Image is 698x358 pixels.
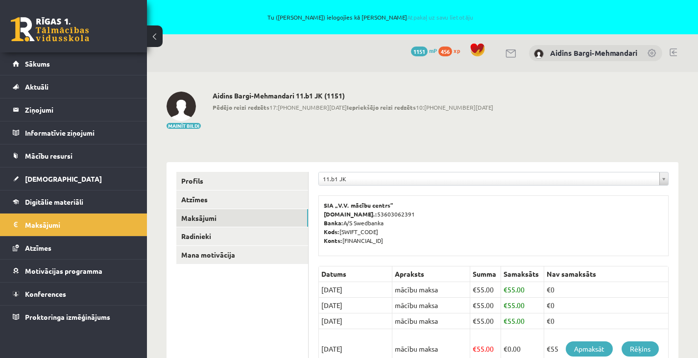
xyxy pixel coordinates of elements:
a: Maksājumi [13,214,135,236]
a: Ziņojumi [13,98,135,121]
h2: Aidins Bargi-Mehmandari 11.b1 JK (1151) [213,92,493,100]
a: Atzīmes [13,237,135,259]
a: Mana motivācija [176,246,308,264]
a: Maksājumi [176,209,308,227]
a: Proktoringa izmēģinājums [13,306,135,328]
span: € [473,344,477,353]
b: [DOMAIN_NAME].: [324,210,377,218]
span: € [473,285,477,294]
span: 17:[PHONE_NUMBER][DATE] 10:[PHONE_NUMBER][DATE] [213,103,493,112]
span: [DEMOGRAPHIC_DATA] [25,174,102,183]
b: Pēdējo reizi redzēts [213,103,269,111]
span: Aktuāli [25,82,48,91]
td: 55.00 [501,298,544,313]
th: Summa [470,266,501,282]
td: [DATE] [319,282,392,298]
a: 1151 mP [411,47,437,54]
td: €0 [544,282,668,298]
td: 55.00 [470,282,501,298]
a: 456 xp [438,47,465,54]
a: Sākums [13,52,135,75]
td: [DATE] [319,298,392,313]
td: 55.00 [470,298,501,313]
td: [DATE] [319,313,392,329]
legend: Ziņojumi [25,98,135,121]
a: Radinieki [176,227,308,245]
td: €0 [544,298,668,313]
span: 11.b1 JK [323,172,655,185]
b: Kods: [324,228,339,236]
a: 11.b1 JK [319,172,668,185]
img: Aidins Bargi-Mehmandari [534,49,544,59]
a: Atzīmes [176,191,308,209]
td: 55.00 [501,282,544,298]
b: Iepriekšējo reizi redzēts [347,103,416,111]
img: Aidins Bargi-Mehmandari [167,92,196,121]
td: mācību maksa [392,313,470,329]
td: mācību maksa [392,298,470,313]
a: Konferences [13,283,135,305]
a: Rēķins [622,341,659,357]
span: Digitālie materiāli [25,197,83,206]
b: Konts: [324,237,342,244]
a: Aidins Bargi-Mehmandari [550,48,637,58]
span: € [504,316,507,325]
span: 456 [438,47,452,56]
td: €0 [544,313,668,329]
a: Profils [176,172,308,190]
a: Motivācijas programma [13,260,135,282]
span: Mācību resursi [25,151,72,160]
span: € [473,316,477,325]
a: Atpakaļ uz savu lietotāju [407,13,473,21]
span: € [504,285,507,294]
button: Mainīt bildi [167,123,201,129]
a: [DEMOGRAPHIC_DATA] [13,167,135,190]
span: Sākums [25,59,50,68]
span: Konferences [25,289,66,298]
a: Mācību resursi [13,144,135,167]
span: 1151 [411,47,428,56]
b: SIA „V.V. mācību centrs” [324,201,394,209]
span: mP [429,47,437,54]
span: Proktoringa izmēģinājums [25,312,110,321]
a: Rīgas 1. Tālmācības vidusskola [11,17,89,42]
a: Informatīvie ziņojumi [13,121,135,144]
span: xp [454,47,460,54]
span: Motivācijas programma [25,266,102,275]
th: Samaksāts [501,266,544,282]
b: Banka: [324,219,343,227]
span: € [504,301,507,310]
th: Datums [319,266,392,282]
span: € [473,301,477,310]
a: Aktuāli [13,75,135,98]
a: Digitālie materiāli [13,191,135,213]
span: € [504,344,507,353]
th: Nav samaksāts [544,266,668,282]
legend: Informatīvie ziņojumi [25,121,135,144]
th: Apraksts [392,266,470,282]
span: Tu ([PERSON_NAME]) ielogojies kā [PERSON_NAME] [113,14,628,20]
a: Apmaksāt [566,341,613,357]
td: 55.00 [501,313,544,329]
legend: Maksājumi [25,214,135,236]
span: Atzīmes [25,243,51,252]
td: 55.00 [470,313,501,329]
p: 53603062391 A/S Swedbanka [SWIFT_CODE] [FINANCIAL_ID] [324,201,663,245]
td: mācību maksa [392,282,470,298]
